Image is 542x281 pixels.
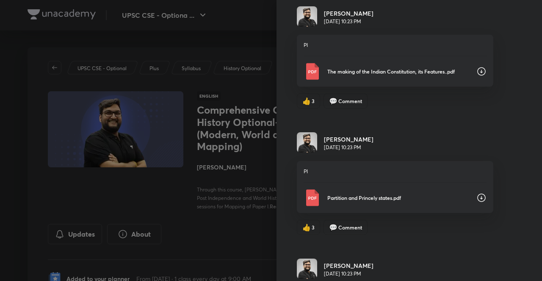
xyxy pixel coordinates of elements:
span: Comment [338,97,362,105]
img: Pdf [304,63,321,80]
p: PI [304,41,487,49]
p: [DATE] 10:23 PM [324,144,373,151]
p: [DATE] 10:23 PM [324,270,373,278]
h6: [PERSON_NAME] [324,135,373,144]
p: PI [304,168,487,175]
p: The making of the Indian Constitution, its Features..pdf [327,68,470,75]
span: 3 [312,97,315,105]
h6: [PERSON_NAME] [324,9,373,18]
span: comment [329,97,337,105]
span: like [302,97,311,105]
p: [DATE] 10:23 PM [324,18,373,25]
img: Avatar [297,6,317,27]
img: Avatar [297,259,317,279]
span: like [302,224,311,231]
span: Comment [338,224,362,231]
img: Pdf [304,189,321,206]
img: Avatar [297,132,317,153]
span: comment [329,224,337,231]
p: Partition and Princely states.pdf [327,194,470,202]
span: 3 [312,224,315,231]
h6: [PERSON_NAME] [324,261,373,270]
